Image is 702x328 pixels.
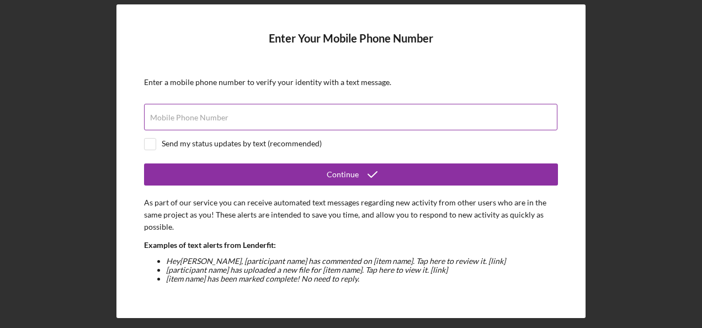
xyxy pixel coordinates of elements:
button: Continue [144,163,558,186]
div: Enter a mobile phone number to verify your identity with a text message. [144,78,558,87]
div: Continue [327,163,359,186]
div: Send my status updates by text (recommended) [162,139,322,148]
p: As part of our service you can receive automated text messages regarding new activity from other ... [144,197,558,234]
label: Mobile Phone Number [150,113,228,122]
li: [participant name] has uploaded a new file for [item name]. Tap here to view it. [link] [166,266,558,274]
p: Message frequency varies. Message and data rates may apply. If you have any questions about your ... [144,289,558,314]
p: Examples of text alerts from Lenderfit: [144,239,558,251]
h4: Enter Your Mobile Phone Number [144,32,558,61]
li: [item name] has been marked complete! No need to reply. [166,274,558,283]
li: Hey [PERSON_NAME] , [participant name] has commented on [item name]. Tap here to review it. [link] [166,257,558,266]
